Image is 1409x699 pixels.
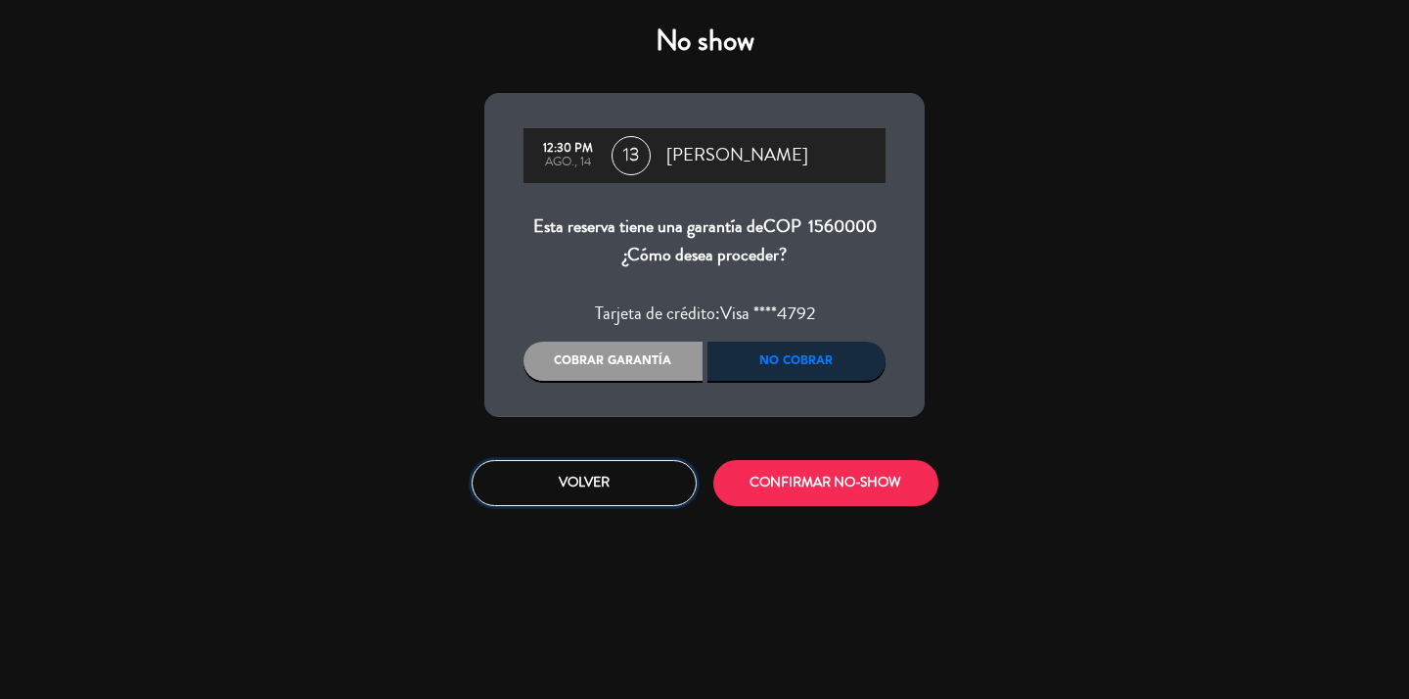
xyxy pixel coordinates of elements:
[472,460,697,506] button: Volver
[707,342,886,381] div: No cobrar
[612,136,651,175] span: 13
[523,342,703,381] div: Cobrar garantía
[533,142,602,156] div: 12:30 PM
[533,156,602,169] div: ago., 14
[808,213,877,239] span: 1560000
[713,460,938,506] button: CONFIRMAR NO-SHOW
[763,213,801,239] span: COP
[523,212,886,270] div: Esta reserva tiene una garantía de ¿Cómo desea proceder?
[666,141,808,170] span: [PERSON_NAME]
[484,23,925,59] h4: No show
[523,300,886,329] div: Tarjeta de crédito:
